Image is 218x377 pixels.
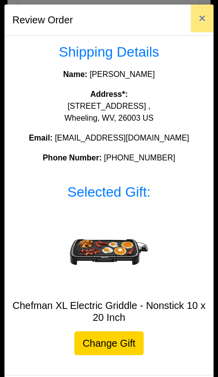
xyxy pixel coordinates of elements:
[63,70,88,78] strong: Name:
[74,331,144,355] a: Change Gift
[12,184,206,201] h3: Selected Gift:
[12,300,206,323] h5: Chefman XL Electric Griddle - Nonstick 10 x 20 Inch
[64,102,154,122] span: [STREET_ADDRESS] , Wheeling, WV, 26003 US
[12,44,206,61] h3: Shipping Details
[55,134,189,142] span: [EMAIL_ADDRESS][DOMAIN_NAME]
[104,153,175,162] span: [PHONE_NUMBER]
[69,212,149,292] img: Chefman XL Electric Griddle - Nonstick 10 x 20 Inch
[90,70,155,78] span: [PERSON_NAME]
[199,11,206,25] span: ×
[29,134,53,142] strong: Email:
[191,4,214,32] button: Close
[43,153,102,162] strong: Phone Number:
[90,90,128,98] strong: Address*:
[12,12,73,27] h5: Review Order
